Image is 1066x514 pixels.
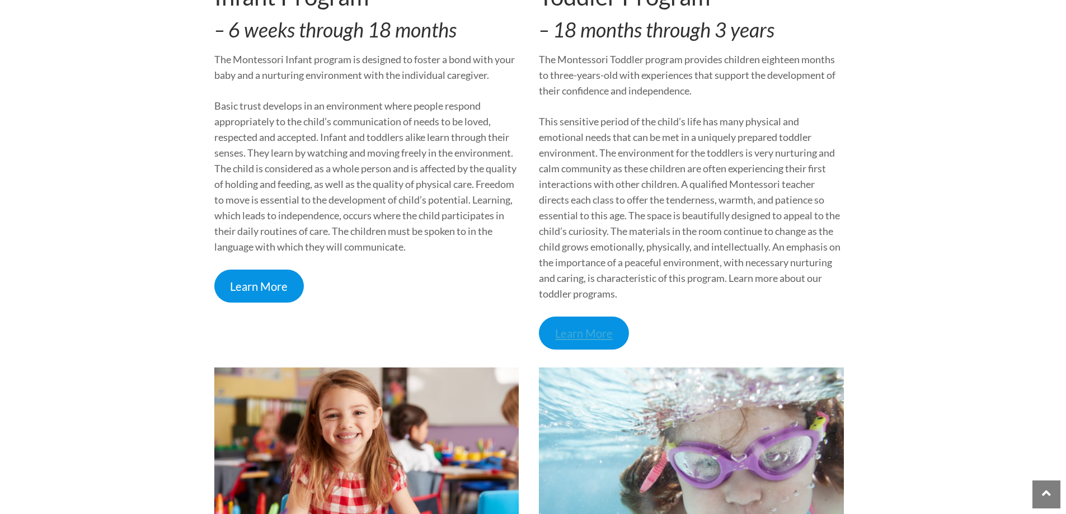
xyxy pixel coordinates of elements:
[539,51,844,98] p: The Montessori Toddler program provides children eighteen months to three-years-old with experien...
[214,17,457,42] em: – 6 weeks through 18 months
[539,17,774,42] em: – 18 months through 3 years
[214,98,519,254] p: Basic trust develops in an environment where people respond appropriately to the child’s communic...
[214,51,519,83] p: The Montessori Infant program is designed to foster a bond with your baby and a nurturing environ...
[539,317,629,350] a: Learn More
[214,270,304,303] a: Learn More
[539,114,844,301] p: This sensitive period of the child’s life has many physical and emotional needs that can be met i...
